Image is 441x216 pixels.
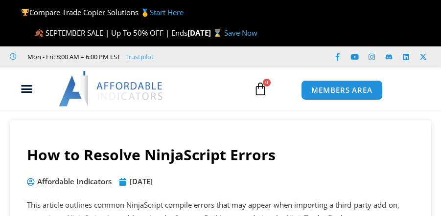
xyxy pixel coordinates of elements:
a: MEMBERS AREA [301,80,383,100]
span: Mon - Fri: 8:00 AM – 6:00 PM EST [25,51,120,63]
span: MEMBERS AREA [311,86,372,94]
a: Trustpilot [125,52,154,61]
h1: How to Resolve NinjaScript Errors [27,145,414,165]
div: Menu Toggle [5,80,48,98]
strong: [DATE] ⌛ [187,28,224,38]
a: 0 [239,75,282,103]
span: 🍂 SEPTEMBER SALE | Up To 50% OFF | Ends [34,28,187,38]
img: LogoAI | Affordable Indicators – NinjaTrader [59,71,164,106]
img: 🏆 [22,9,29,16]
a: Start Here [150,7,184,17]
span: Affordable Indicators [35,175,112,189]
a: Save Now [224,28,257,38]
span: Compare Trade Copier Solutions 🥇 [21,7,183,17]
span: 0 [263,79,271,86]
time: [DATE] [130,176,153,186]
